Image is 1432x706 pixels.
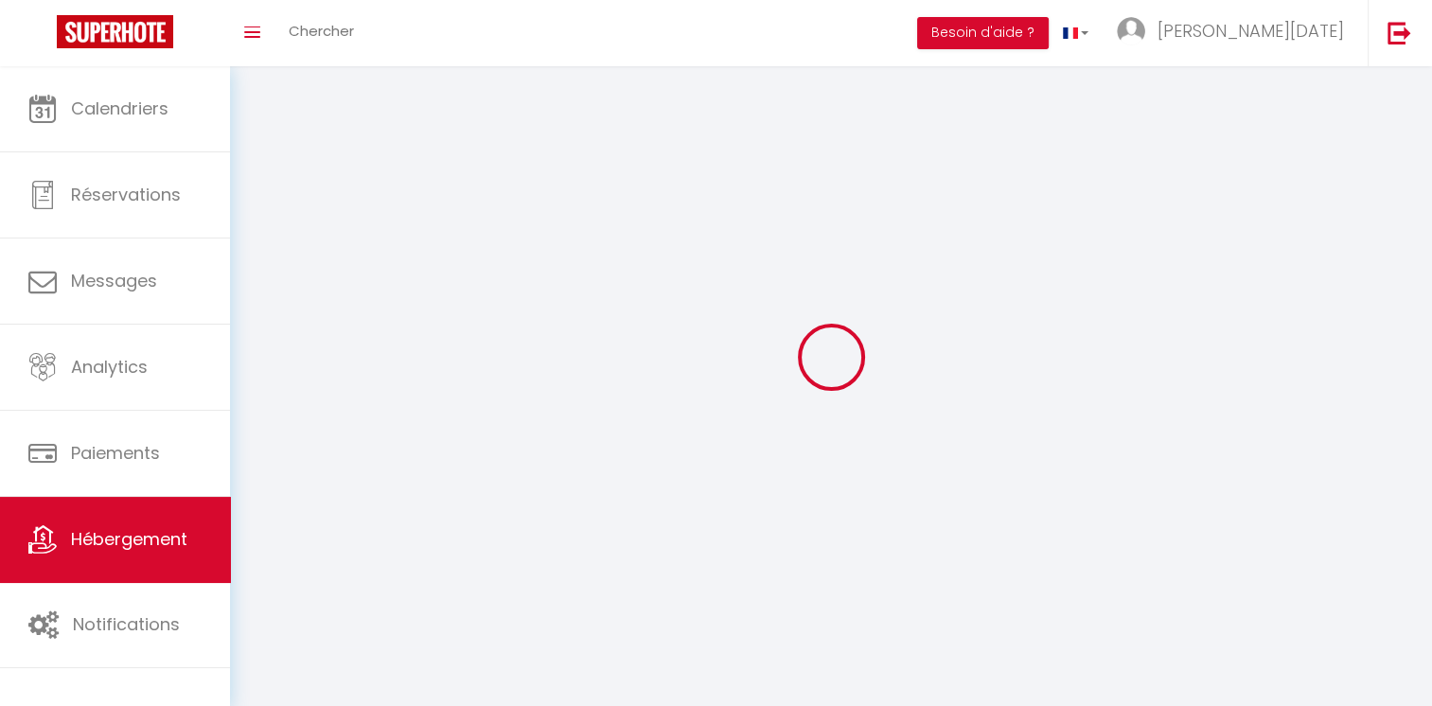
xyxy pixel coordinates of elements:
[1117,17,1145,45] img: ...
[73,612,180,636] span: Notifications
[71,441,160,465] span: Paiements
[71,97,168,120] span: Calendriers
[71,527,187,551] span: Hébergement
[57,15,173,48] img: Super Booking
[71,355,148,379] span: Analytics
[71,269,157,292] span: Messages
[1158,19,1344,43] span: [PERSON_NAME][DATE]
[1388,21,1411,44] img: logout
[15,8,72,64] button: Ouvrir le widget de chat LiveChat
[289,21,354,41] span: Chercher
[71,183,181,206] span: Réservations
[917,17,1049,49] button: Besoin d'aide ?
